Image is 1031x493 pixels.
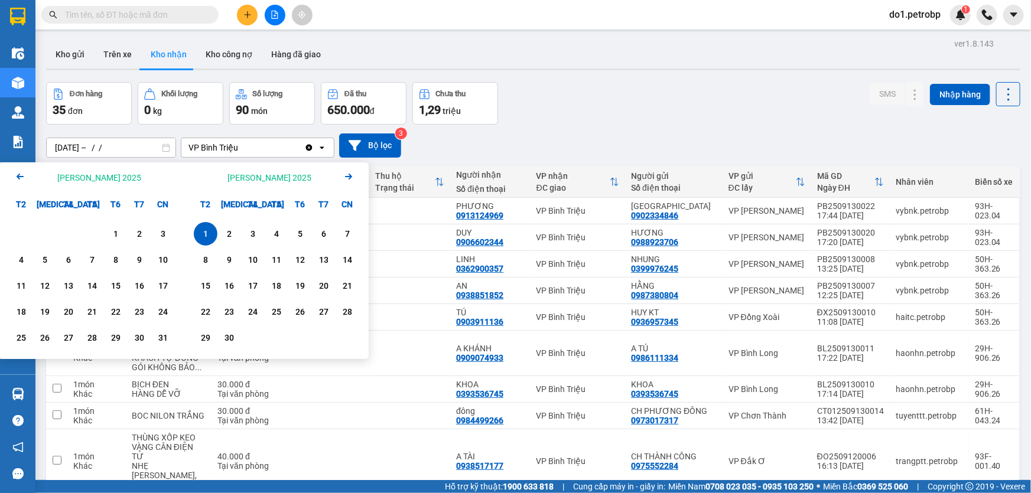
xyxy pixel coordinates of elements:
[245,279,261,293] div: 17
[456,344,524,353] div: A KHÁNH
[37,279,53,293] div: 12
[896,312,963,322] div: haitc.petrobp
[194,248,217,272] div: Choose Thứ Hai, tháng 09 8 2025. It's available.
[151,326,175,350] div: Choose Chủ Nhật, tháng 08 31 2025. It's available.
[151,274,175,298] div: Choose Chủ Nhật, tháng 08 17 2025. It's available.
[12,77,24,89] img: warehouse-icon
[728,312,805,322] div: VP Đồng Xoài
[131,305,148,319] div: 23
[317,143,327,152] svg: open
[456,290,503,300] div: 0938851852
[251,106,268,116] span: món
[84,279,100,293] div: 14
[144,103,151,117] span: 0
[46,40,94,68] button: Kho gửi
[631,353,678,363] div: 0986111334
[975,308,1013,327] div: 50H-363.26
[930,84,990,105] button: Nhập hàng
[245,305,261,319] div: 24
[80,248,104,272] div: Choose Thứ Năm, tháng 08 7 2025. It's available.
[37,331,53,345] div: 26
[197,253,214,267] div: 8
[104,192,128,216] div: T6
[292,305,308,319] div: 26
[631,290,678,300] div: 0987380804
[265,248,288,272] div: Choose Thứ Năm, tháng 09 11 2025. It's available.
[46,82,132,125] button: Đơn hàng35đơn
[70,90,102,98] div: Đơn hàng
[265,222,288,246] div: Choose Thứ Năm, tháng 09 4 2025. It's available.
[268,305,285,319] div: 25
[896,286,963,295] div: vybnk.petrobp
[33,274,57,298] div: Choose Thứ Ba, tháng 08 12 2025. It's available.
[108,331,124,345] div: 29
[631,344,717,353] div: A TÚ
[456,170,524,179] div: Người nhận
[12,136,24,148] img: solution-icon
[631,237,678,247] div: 0988923706
[108,253,124,267] div: 8
[33,300,57,324] div: Choose Thứ Ba, tháng 08 19 2025. It's available.
[292,253,308,267] div: 12
[265,274,288,298] div: Choose Thứ Năm, tháng 09 18 2025. It's available.
[896,259,963,269] div: vybnk.petrobp
[631,228,717,237] div: HƯƠNG
[9,248,33,272] div: Choose Thứ Hai, tháng 08 4 2025. It's available.
[132,353,206,372] div: KHÁCH TỰ ĐÓNG GÓI KHÔNG BẢO ĐẢM
[1003,5,1024,25] button: caret-down
[229,82,315,125] button: Số lượng90món
[312,274,336,298] div: Choose Thứ Bảy, tháng 09 20 2025. It's available.
[132,389,206,399] div: HÀNG DỄ VỠ
[33,248,57,272] div: Choose Thứ Ba, tháng 08 5 2025. It's available.
[37,305,53,319] div: 19
[339,227,356,241] div: 7
[817,237,884,247] div: 17:20 [DATE]
[817,353,884,363] div: 17:22 [DATE]
[221,253,238,267] div: 9
[108,279,124,293] div: 15
[339,253,356,267] div: 14
[217,326,241,350] div: Choose Thứ Ba, tháng 09 30 2025. It's available.
[84,253,100,267] div: 7
[227,172,311,184] div: [PERSON_NAME] 2025
[817,201,884,211] div: PB2509130022
[955,9,966,20] img: icon-new-feature
[536,171,610,181] div: VP nhận
[817,254,884,264] div: PB2509130008
[962,5,970,14] sup: 1
[155,253,171,267] div: 10
[631,389,678,399] div: 0393536745
[342,169,356,184] svg: Arrow Right
[217,406,282,416] div: 30.000 đ
[57,192,80,216] div: T4
[13,279,30,293] div: 11
[728,183,796,192] div: ĐC lấy
[84,305,100,319] div: 21
[221,279,238,293] div: 16
[817,317,884,327] div: 11:08 [DATE]
[57,274,80,298] div: Choose Thứ Tư, tháng 08 13 2025. It's available.
[196,40,262,68] button: Kho công nợ
[288,274,312,298] div: Choose Thứ Sáu, tháng 09 19 2025. It's available.
[131,279,148,293] div: 16
[975,344,1013,363] div: 29H-906.26
[339,133,401,158] button: Bộ lọc
[60,279,77,293] div: 13
[817,389,884,399] div: 17:14 [DATE]
[896,177,963,187] div: Nhân viên
[312,222,336,246] div: Choose Thứ Bảy, tháng 09 6 2025. It's available.
[536,206,620,216] div: VP Bình Triệu
[456,237,503,247] div: 0906602344
[153,106,162,116] span: kg
[194,326,217,350] div: Choose Thứ Hai, tháng 09 29 2025. It's available.
[73,389,120,399] div: Khác
[265,300,288,324] div: Choose Thứ Năm, tháng 09 25 2025. It's available.
[241,300,265,324] div: Choose Thứ Tư, tháng 09 24 2025. It's available.
[155,279,171,293] div: 17
[60,253,77,267] div: 6
[964,5,968,14] span: 1
[292,5,313,25] button: aim
[975,254,1013,273] div: 50H-363.26
[253,90,283,98] div: Số lượng
[155,227,171,241] div: 3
